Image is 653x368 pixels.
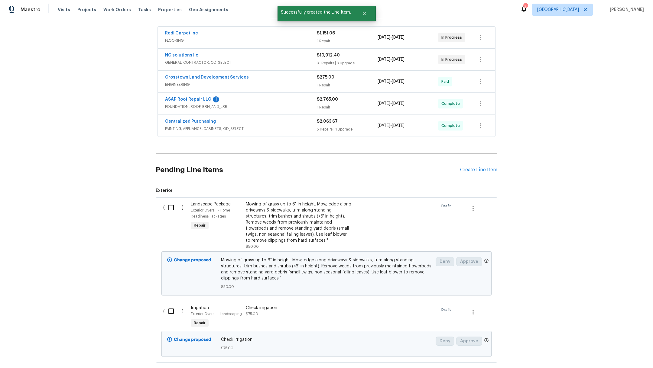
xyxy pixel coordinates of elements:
span: Complete [441,101,462,107]
span: Irrigation [191,306,209,310]
span: [DATE] [392,57,404,62]
span: - [378,56,404,63]
span: Geo Assignments [189,7,228,13]
a: ASAP Roof Repair LLC [165,97,211,102]
div: Check irrigation [246,305,352,311]
span: $2,063.67 [317,119,338,124]
button: Approve [456,257,482,266]
div: Create Line Item [460,167,497,173]
span: Repair [191,320,208,326]
span: Mowing of grass up to 6" in height. Mow, edge along driveways & sidewalks, trim along standing st... [221,257,432,281]
span: Draft [441,203,453,209]
span: GENERAL_CONTRACTOR, OD_SELECT [165,60,317,66]
span: Draft [441,307,453,313]
a: NC solutions llc [165,53,198,57]
span: ENGINEERING [165,82,317,88]
span: $275.00 [317,75,334,79]
span: [GEOGRAPHIC_DATA] [537,7,579,13]
button: Approve [456,337,482,346]
span: Exterior Overall - Home Readiness Packages [191,208,230,218]
span: Visits [58,7,70,13]
span: - [378,101,404,107]
span: $75.00 [246,312,258,316]
div: 31 Repairs | 3 Upgrade [317,60,378,66]
span: PAINTING, APPLIANCE, CABINETS, OD_SELECT [165,126,317,132]
div: 1 Repair [317,38,378,44]
span: $50.00 [221,284,432,290]
span: Maestro [21,7,41,13]
span: Projects [77,7,96,13]
span: [DATE] [378,57,390,62]
span: [DATE] [392,79,404,84]
h2: Pending Line Items [156,156,460,184]
button: Close [354,8,374,20]
span: FOUNDATION, ROOF, BRN_AND_LRR [165,104,317,110]
span: [DATE] [392,102,404,106]
span: Only a market manager or an area construction manager can approve [484,258,489,265]
div: 5 Repairs | 1 Upgrade [317,126,378,132]
b: Change proposed [174,258,211,262]
span: [DATE] [378,102,390,106]
span: Check irrigation [221,337,432,343]
span: Landscape Package [191,202,231,206]
span: $1,151.06 [317,31,335,35]
span: Only a market manager or an area construction manager can approve [484,338,489,344]
a: Crosstown Land Development Services [165,75,249,79]
div: 1 Repair [317,104,378,110]
span: - [378,79,404,85]
span: $10,912.40 [317,53,340,57]
span: - [378,34,404,40]
span: [DATE] [378,124,390,128]
div: ( ) [161,199,189,251]
span: Exterior Overall - Landscaping [191,312,242,316]
span: [DATE] [378,35,390,40]
span: Repair [191,222,208,228]
span: $75.00 [221,345,432,351]
a: Centralized Purchasing [165,119,216,124]
div: Mowing of grass up to 6" in height. Mow, edge along driveways & sidewalks, trim along standing st... [246,201,352,244]
div: 7 [523,4,528,10]
button: Deny [436,337,454,346]
span: Properties [158,7,182,13]
span: [PERSON_NAME] [607,7,644,13]
span: $50.00 [246,245,259,248]
span: Successfully created the Line Item. [278,6,354,19]
span: Exterior [156,188,497,194]
span: In Progress [441,34,464,40]
span: Complete [441,123,462,129]
button: Deny [436,257,454,266]
span: FLOORING [165,37,317,44]
div: ( ) [161,303,189,331]
a: Redi Carpet Inc [165,31,198,35]
span: $2,765.00 [317,97,338,102]
span: [DATE] [392,35,404,40]
span: [DATE] [392,124,404,128]
span: - [378,123,404,129]
span: [DATE] [378,79,390,84]
span: Tasks [138,8,151,12]
div: 1 [213,96,219,102]
span: Paid [441,79,451,85]
span: Work Orders [103,7,131,13]
div: 1 Repair [317,82,378,88]
b: Change proposed [174,337,211,342]
span: In Progress [441,56,464,63]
